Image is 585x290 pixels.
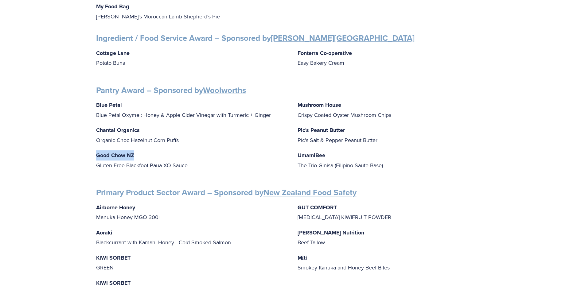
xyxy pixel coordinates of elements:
[96,187,357,198] strong: Primary Product Sector Award – Sponsored by
[96,2,129,10] strong: My Food Bag
[298,151,325,159] strong: UmamiBee
[96,279,131,287] strong: KIWI SORBET
[298,49,352,57] strong: Fonterra Co-operative
[298,254,307,262] strong: Mīti
[298,150,489,170] p: The Trio Ginisa (Filipino Saute Base)
[263,187,357,198] a: New Zealand Food Safety
[298,100,489,120] p: Crispy Coated Oyster Mushroom Chips
[96,150,288,170] p: Gluten Free Blackfoot Paua XO Sauce
[96,125,288,145] p: Organic Choc Hazelnut Corn Puffs
[298,125,489,145] p: Pic's Salt & Pepper Peanut Butter
[96,254,131,262] strong: KIWI SORBET
[96,253,288,273] p: GREEN
[298,126,345,134] strong: Pic's Peanut Butter
[298,228,489,247] p: Beef Tallow
[203,84,246,96] a: Woolworths
[96,126,140,134] strong: Chantal Organics
[96,100,288,120] p: Blue Petal Oxymel: Honey & Apple Cider Vinegar with Turmeric + Ginger
[96,151,134,159] strong: Good Chow NZ
[298,101,341,109] strong: Mushroom House
[271,32,415,44] a: [PERSON_NAME][GEOGRAPHIC_DATA]
[96,203,288,222] p: Manuka Honey MGO 300+
[298,253,489,273] p: Smokey Kānuka and Honey Beef Bites
[96,49,130,57] strong: Cottage Lane
[96,84,246,96] strong: Pantry Award – Sponsored by
[96,228,288,247] p: Blackcurrant with Kamahi Honey - Cold Smoked Salmon
[96,229,112,237] strong: Aoraki
[298,203,337,211] strong: GUT COMFORT
[96,32,415,44] strong: Ingredient / Food Service Award – Sponsored by
[298,229,364,237] strong: [PERSON_NAME] Nutrition
[96,101,122,109] strong: Blue Petal
[298,48,489,68] p: Easy Bakery Cream
[298,203,489,222] p: [MEDICAL_DATA] KIWIFRUIT POWDER
[96,203,135,211] strong: Airborne Honey
[96,2,288,21] p: [PERSON_NAME]'s Moroccan Lamb Shepherd's Pie
[96,48,288,68] p: Potato Buns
